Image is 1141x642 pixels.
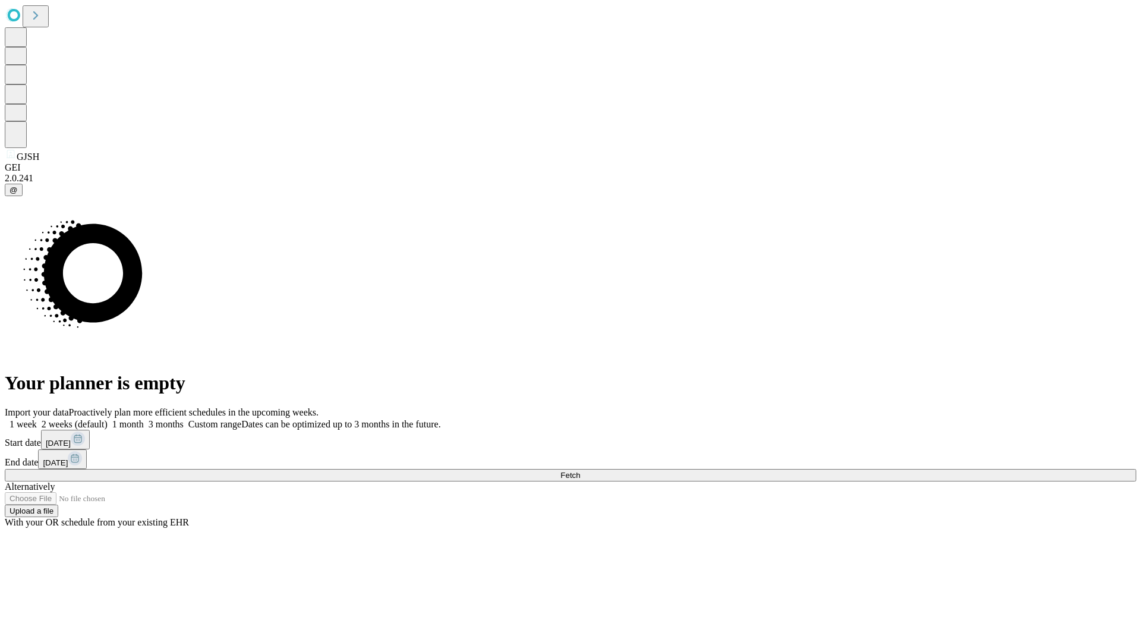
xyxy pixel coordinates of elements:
span: With your OR schedule from your existing EHR [5,517,189,527]
span: GJSH [17,152,39,162]
span: 1 month [112,419,144,429]
span: [DATE] [46,439,71,448]
span: Fetch [560,471,580,480]
span: Proactively plan more efficient schedules in the upcoming weeks. [69,407,319,417]
button: [DATE] [38,449,87,469]
button: @ [5,184,23,196]
h1: Your planner is empty [5,372,1136,394]
span: @ [10,185,18,194]
button: Upload a file [5,505,58,517]
span: 2 weeks (default) [42,419,108,429]
div: 2.0.241 [5,173,1136,184]
span: Custom range [188,419,241,429]
span: Import your data [5,407,69,417]
button: [DATE] [41,430,90,449]
button: Fetch [5,469,1136,481]
span: Alternatively [5,481,55,492]
div: GEI [5,162,1136,173]
span: Dates can be optimized up to 3 months in the future. [241,419,440,429]
span: 3 months [149,419,184,429]
span: [DATE] [43,458,68,467]
div: End date [5,449,1136,469]
div: Start date [5,430,1136,449]
span: 1 week [10,419,37,429]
